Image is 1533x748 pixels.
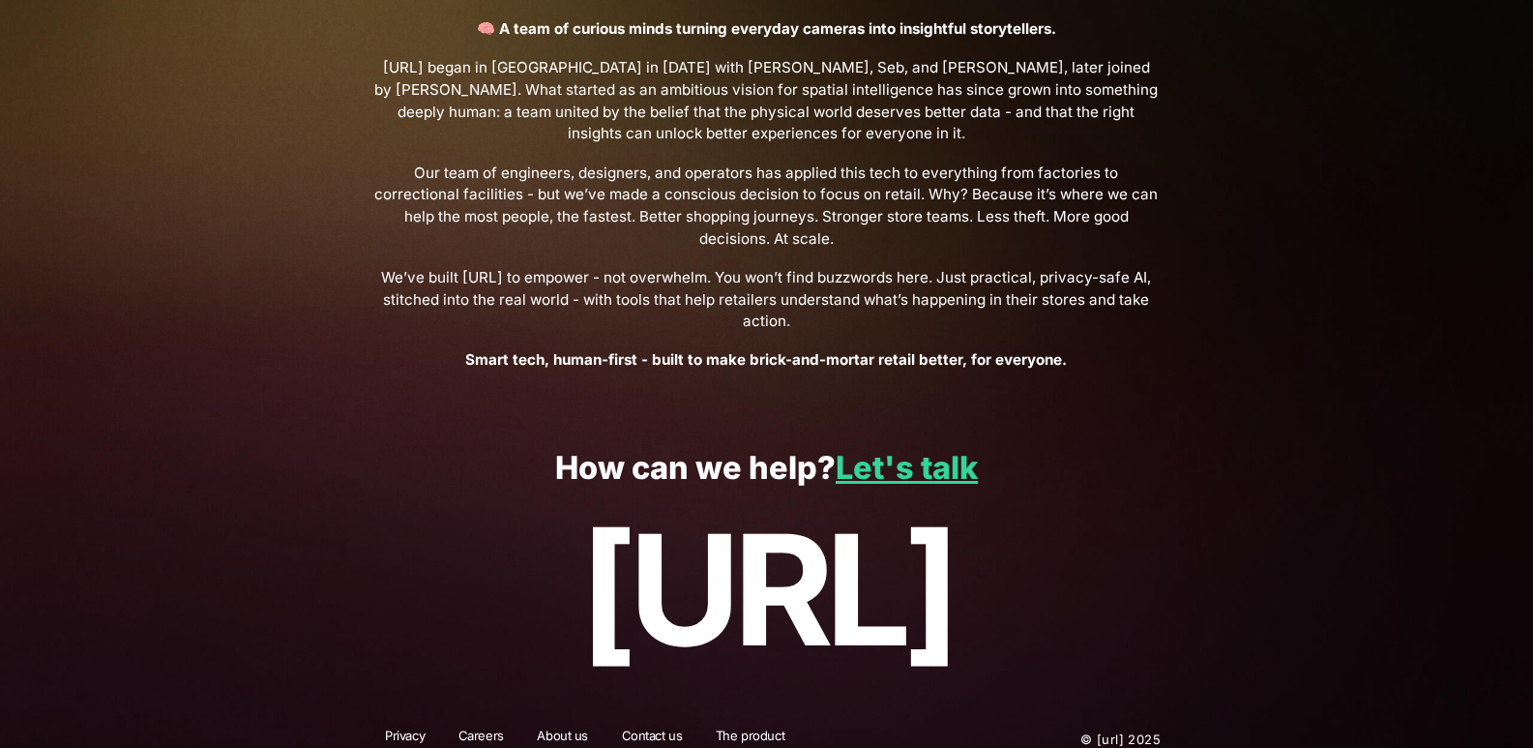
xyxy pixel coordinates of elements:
strong: Smart tech, human-first - built to make brick-and-mortar retail better, for everyone. [465,350,1067,369]
p: How can we help? [42,451,1490,487]
a: Let's talk [836,449,978,487]
strong: 🧠 A team of curious minds turning everyday cameras into insightful storytellers. [477,19,1056,38]
span: Our team of engineers, designers, and operators has applied this tech to everything from factorie... [372,163,1161,251]
span: [URL] began in [GEOGRAPHIC_DATA] in [DATE] with [PERSON_NAME], Seb, and [PERSON_NAME], later join... [372,57,1161,145]
p: [URL] [42,503,1490,675]
span: We’ve built [URL] to empower - not overwhelm. You won’t find buzzwords here. Just practical, priv... [372,267,1161,333]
